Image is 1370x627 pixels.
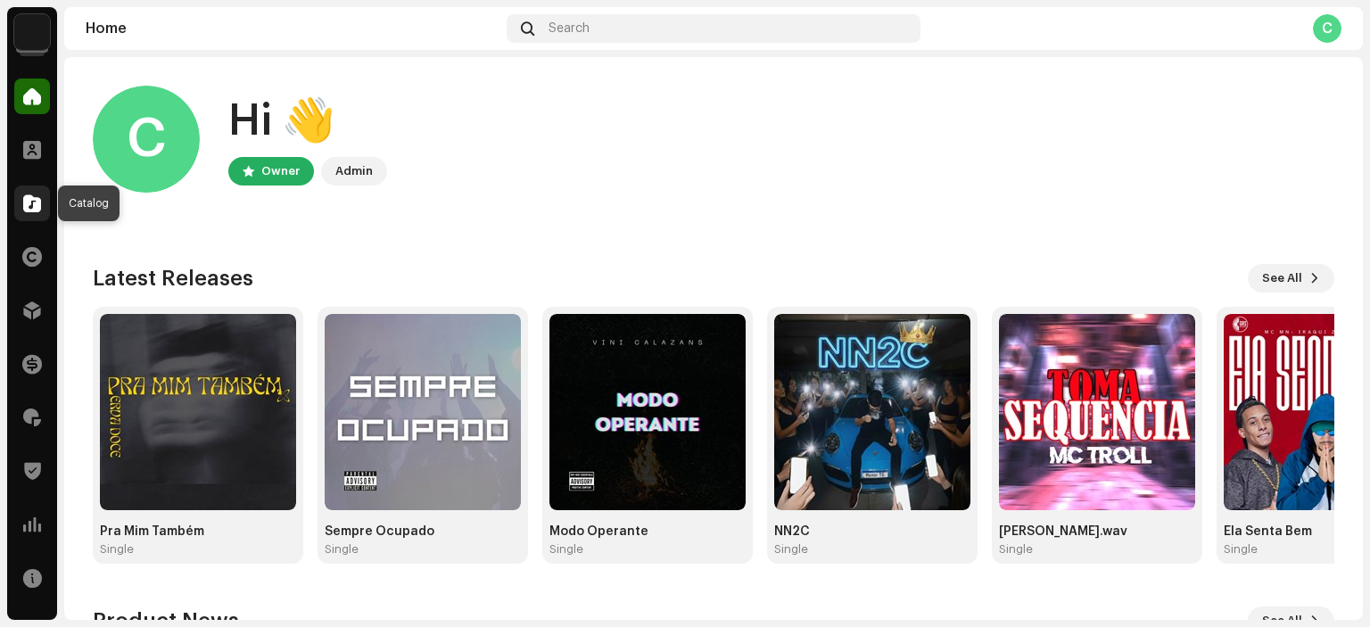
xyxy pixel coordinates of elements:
span: Search [549,21,590,36]
div: Admin [335,161,373,182]
img: 18e498a2-5374-42a1-9dbb-c0b904de5d0c [325,314,521,510]
img: b1ecda75-c715-4198-af8b-86cb7de1a77b [999,314,1195,510]
div: Modo Operante [549,524,746,539]
div: Single [549,542,583,557]
div: Single [100,542,134,557]
img: d1cd2508-8187-41a9-9259-38ec03ee8be9 [549,314,746,510]
img: 814088dc-0c0c-47d0-a1b5-6400a59851bc [100,314,296,510]
img: e7755eda-1daa-4b25-8062-98e10d422b3f [774,314,970,510]
div: Single [774,542,808,557]
button: See All [1248,264,1334,293]
div: Sempre Ocupado [325,524,521,539]
div: Single [1224,542,1258,557]
div: Single [999,542,1033,557]
div: [PERSON_NAME].wav [999,524,1195,539]
span: See All [1262,260,1302,296]
div: NN2C [774,524,970,539]
div: Owner [261,161,300,182]
div: C [93,86,200,193]
div: Pra Mim Também [100,524,296,539]
div: Single [325,542,359,557]
div: Hi 👋 [228,93,387,150]
img: 730b9dfe-18b5-4111-b483-f30b0c182d82 [14,14,50,50]
div: C [1313,14,1341,43]
h3: Latest Releases [93,264,253,293]
div: Home [86,21,499,36]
